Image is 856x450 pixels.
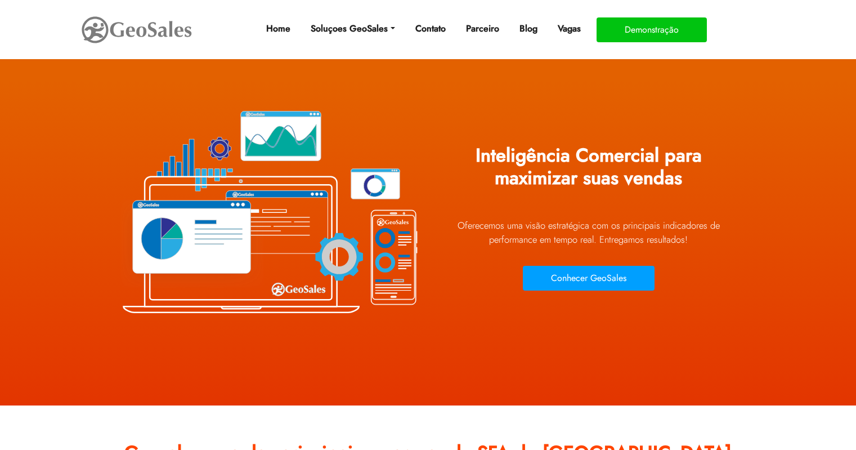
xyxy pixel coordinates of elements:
a: Soluçoes GeoSales [306,17,399,40]
img: GeoSales [80,14,193,46]
a: Contato [411,17,450,40]
p: Oferecemos uma visão estratégica com os principais indicadores de performance em tempo real. Ent... [437,219,741,247]
img: Plataforma GeoSales [116,84,420,338]
a: Parceiro [461,17,504,40]
h1: Inteligência Comercial para maximizar suas vendas [437,136,741,206]
button: Demonstração [597,17,707,42]
a: Home [262,17,295,40]
a: Blog [515,17,542,40]
a: Vagas [553,17,585,40]
button: Conhecer GeoSales [523,266,655,291]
